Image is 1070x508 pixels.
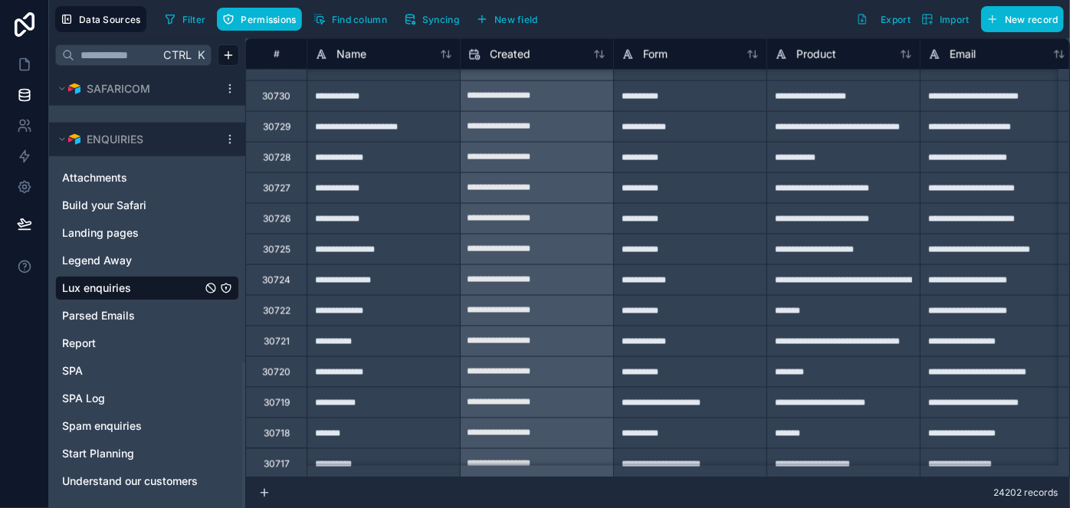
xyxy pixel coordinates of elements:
span: Attachments [62,170,127,185]
a: Syncing [399,8,471,31]
span: Email [950,47,976,62]
div: # [258,48,295,60]
button: Syncing [399,8,464,31]
div: Attachments [55,166,239,190]
div: Report [55,331,239,356]
button: Export [851,6,916,32]
div: 30721 [264,336,290,348]
a: New record [975,6,1064,32]
div: 30728 [263,152,290,164]
div: Landing pages [55,221,239,245]
span: Name [336,47,366,62]
a: Understand our customers [62,474,202,489]
span: Filter [182,14,206,25]
span: Landing pages [62,225,139,241]
span: Parsed Emails [62,308,135,323]
div: 30730 [262,90,290,103]
button: New field [471,8,543,31]
span: Created [490,47,530,62]
span: New field [494,14,538,25]
div: SPA [55,359,239,383]
div: 30717 [264,458,290,470]
div: 30718 [264,428,290,440]
div: 30725 [263,244,290,256]
span: Ctrl [162,45,193,64]
div: 30726 [263,213,290,225]
a: Legend Away [62,253,202,268]
a: Start Planning [62,446,202,461]
a: Report [62,336,202,351]
button: Find column [308,8,392,31]
div: 30720 [262,366,290,379]
div: 30724 [262,274,290,287]
span: SAFARICOM [87,81,150,97]
span: New record [1005,14,1059,25]
button: Data Sources [55,6,146,32]
button: Filter [159,8,212,31]
span: Lux enquiries [62,280,131,296]
img: Airtable Logo [68,133,80,146]
span: Data Sources [79,14,141,25]
span: Find column [332,14,387,25]
div: Parsed Emails [55,303,239,328]
span: Start Planning [62,446,134,461]
span: Form [643,47,668,62]
span: Import [940,14,970,25]
img: Airtable Logo [68,83,80,95]
div: 30719 [264,397,290,409]
span: 24202 records [993,487,1058,499]
button: Airtable LogoSAFARICOM [55,78,218,100]
button: Permissions [217,8,301,31]
a: Attachments [62,170,202,185]
span: Spam enquiries [62,418,142,434]
a: SPA [62,363,202,379]
div: 30727 [263,182,290,195]
span: Product [796,47,836,62]
a: Permissions [217,8,307,31]
button: Import [916,6,975,32]
a: Spam enquiries [62,418,202,434]
span: K [195,50,206,61]
div: Lux enquiries [55,276,239,300]
div: Understand our customers [55,469,239,493]
span: Permissions [241,14,296,25]
span: Build your Safari [62,198,146,213]
button: New record [981,6,1064,32]
a: Landing pages [62,225,202,241]
div: SPA Log [55,386,239,411]
span: Syncing [422,14,459,25]
button: Airtable LogoENQUIRIES [55,129,218,150]
span: Report [62,336,96,351]
span: Export [881,14,911,25]
span: SPA Log [62,391,105,406]
div: 30729 [263,121,290,133]
a: Parsed Emails [62,308,202,323]
span: SPA [62,363,83,379]
span: ENQUIRIES [87,132,143,147]
div: Legend Away [55,248,239,273]
a: Lux enquiries [62,280,202,296]
div: Spam enquiries [55,414,239,438]
span: Understand our customers [62,474,198,489]
a: Build your Safari [62,198,202,213]
span: Legend Away [62,253,132,268]
div: 30722 [263,305,290,317]
a: SPA Log [62,391,202,406]
div: Build your Safari [55,193,239,218]
div: Start Planning [55,441,239,466]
